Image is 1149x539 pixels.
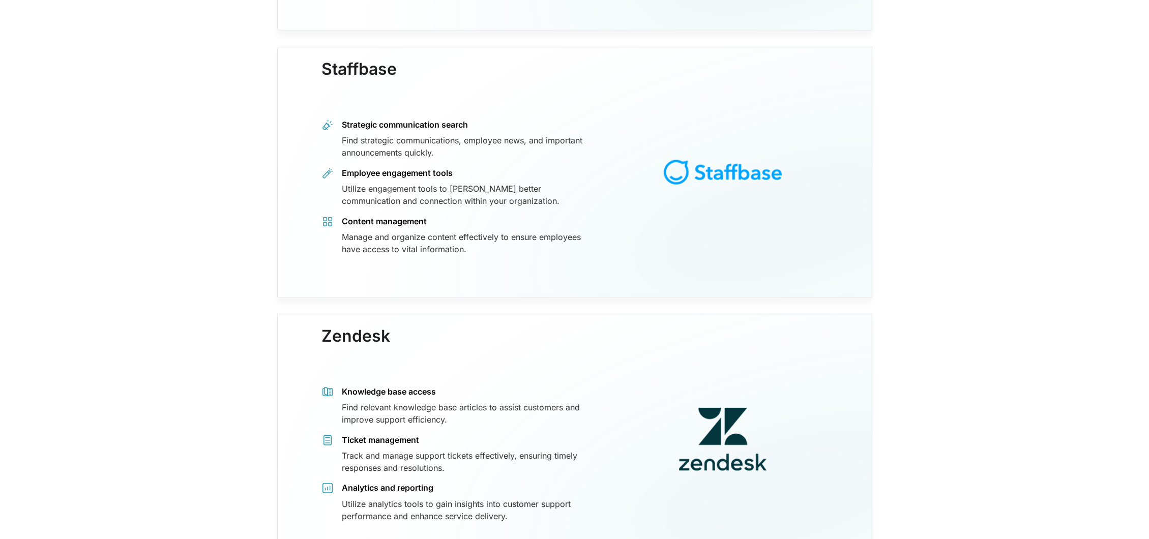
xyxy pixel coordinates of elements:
[342,167,595,178] div: Employee engagement tools
[342,134,595,159] div: Find strategic communications, employee news, and important announcements quickly.
[609,347,837,531] img: logo
[342,401,595,426] div: Find relevant knowledge base articles to assist customers and improve support efficiency.
[342,386,595,397] div: Knowledge base access
[342,482,595,493] div: Analytics and reporting
[342,183,595,207] div: Utilize engagement tools to [PERSON_NAME] better communication and connection within your organiz...
[342,450,595,474] div: Track and manage support tickets effectively, ensuring timely responses and resolutions.
[342,498,595,522] div: Utilize analytics tools to gain insights into customer support performance and enhance service de...
[342,216,595,227] div: Content management
[1098,490,1149,539] iframe: Chat Widget
[609,80,837,264] img: logo
[342,119,595,130] div: Strategic communication search
[321,59,397,99] h3: Staffbase
[321,326,390,366] h3: Zendesk
[342,231,595,255] div: Manage and organize content effectively to ensure employees have access to vital information.
[342,434,595,445] div: Ticket management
